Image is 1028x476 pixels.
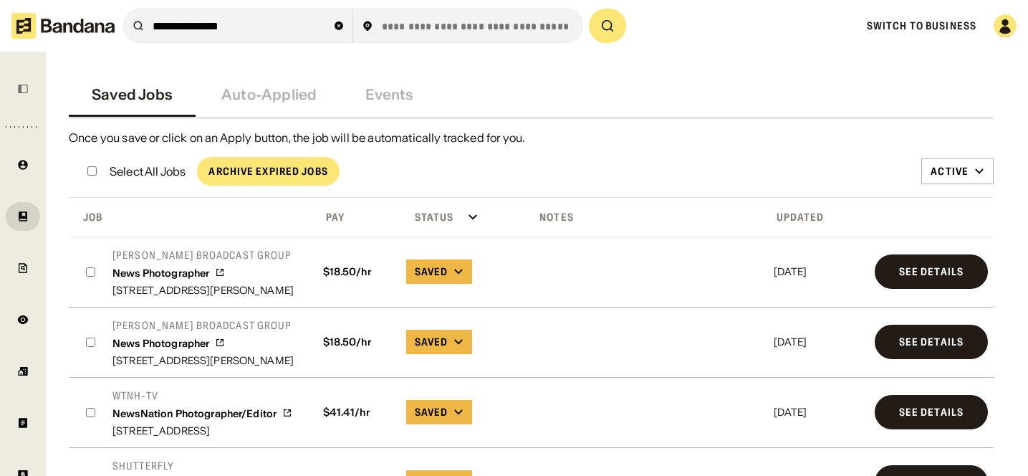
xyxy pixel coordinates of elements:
div: Updated [771,211,825,224]
a: WTNH-TVNewsNation Photographer/Editor[STREET_ADDRESS] [112,389,292,436]
div: Saved [415,406,448,419]
div: Shutterfly [112,460,277,472]
a: [PERSON_NAME] Broadcast GroupNews Photographer[STREET_ADDRESS][PERSON_NAME] [112,319,294,366]
div: Job [72,211,102,224]
div: Active [931,165,969,178]
a: Switch to Business [867,19,976,32]
div: $ 18.50 /hr [317,336,395,348]
div: [STREET_ADDRESS][PERSON_NAME] [112,356,294,366]
div: [DATE] [774,337,863,347]
div: Auto-Applied [221,86,317,103]
div: News Photographer [112,267,209,280]
div: Saved [415,265,448,278]
div: Pay [314,211,345,224]
div: Archive Expired Jobs [208,166,327,176]
div: Click toggle to sort ascending [528,206,765,228]
div: Click toggle to sort ascending [403,206,523,228]
div: See Details [899,337,964,347]
div: $ 18.50 /hr [317,266,395,278]
div: Status [403,211,454,224]
div: Notes [528,211,574,224]
div: [DATE] [774,267,863,277]
div: Events [365,86,413,103]
div: [PERSON_NAME] Broadcast Group [112,319,294,332]
div: $ 41.41 /hr [317,406,395,419]
div: See Details [899,407,964,417]
div: Click toggle to sort ascending [314,206,398,228]
div: NewsNation Photographer/Editor [112,408,277,420]
div: News Photographer [112,338,209,350]
div: [STREET_ADDRESS][PERSON_NAME] [112,285,294,295]
div: See Details [899,267,964,277]
div: Click toggle to sort descending [72,206,309,228]
div: [PERSON_NAME] Broadcast Group [112,249,294,262]
div: Select All Jobs [110,166,186,177]
div: [STREET_ADDRESS] [112,426,292,436]
img: Bandana logotype [11,13,115,39]
div: Click toggle to sort descending [771,206,866,228]
div: WTNH-TV [112,389,292,402]
a: [PERSON_NAME] Broadcast GroupNews Photographer[STREET_ADDRESS][PERSON_NAME] [112,249,294,295]
div: Once you save or click on an Apply button, the job will be automatically tracked for you. [69,130,994,146]
div: Saved Jobs [92,86,173,103]
div: [DATE] [774,407,863,417]
div: Saved [415,335,448,348]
